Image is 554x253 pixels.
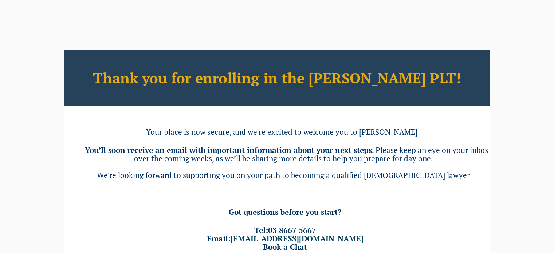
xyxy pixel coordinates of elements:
span: . Please keep an eye on your inbox over the coming weeks, as we’ll be sharing more details to hel... [134,145,489,163]
span: Tel: [254,225,316,235]
span: Your place is now secure, and we’re excited to welcome you to [PERSON_NAME] [146,127,417,137]
b: Thank you for enrolling in the [PERSON_NAME] PLT! [93,68,461,87]
span: We’re looking forward to supporting you on your path to becoming a qualified [DEMOGRAPHIC_DATA] l... [97,170,470,180]
b: You’ll soon receive an email with important information about your next steps [85,145,372,155]
a: 03 8667 5667 [268,225,316,235]
span: Got questions before you start? [229,207,341,217]
a: Book a Chat [263,242,307,252]
span: Email: [207,233,364,244]
a: [EMAIL_ADDRESS][DOMAIN_NAME] [231,233,364,244]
